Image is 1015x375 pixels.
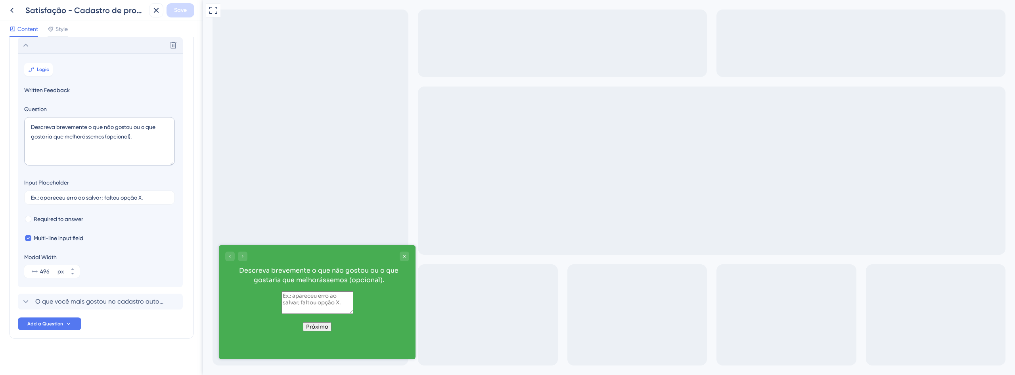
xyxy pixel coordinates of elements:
div: Modal Width [24,252,80,262]
button: px [65,271,80,278]
iframe: UserGuiding Survey [16,245,213,359]
div: Satisfação - Cadastro de processos via CNJ [25,5,146,16]
button: Logic [24,63,53,76]
span: Style [56,24,68,34]
span: Required to answer [34,214,83,224]
span: Multi-line input field [34,233,83,243]
textarea: Descreva brevemente o que não gostou ou o que gostaria que melhorássemos (opcional). [24,117,175,165]
span: Save [174,6,187,15]
span: O que você mais gostou no cadastro automático via CNJ? (opcional) [35,297,166,306]
button: px [65,265,80,271]
div: px [57,267,64,276]
span: Content [17,24,38,34]
span: Add a Question [27,321,63,327]
div: Input Placeholder [24,178,69,187]
button: Add a Question [18,317,81,330]
button: Save [167,3,194,17]
span: Logic [37,66,49,73]
label: Question [24,104,176,114]
input: Type a placeholder [31,195,168,200]
input: px [40,267,56,276]
span: Written Feedback [24,85,176,95]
